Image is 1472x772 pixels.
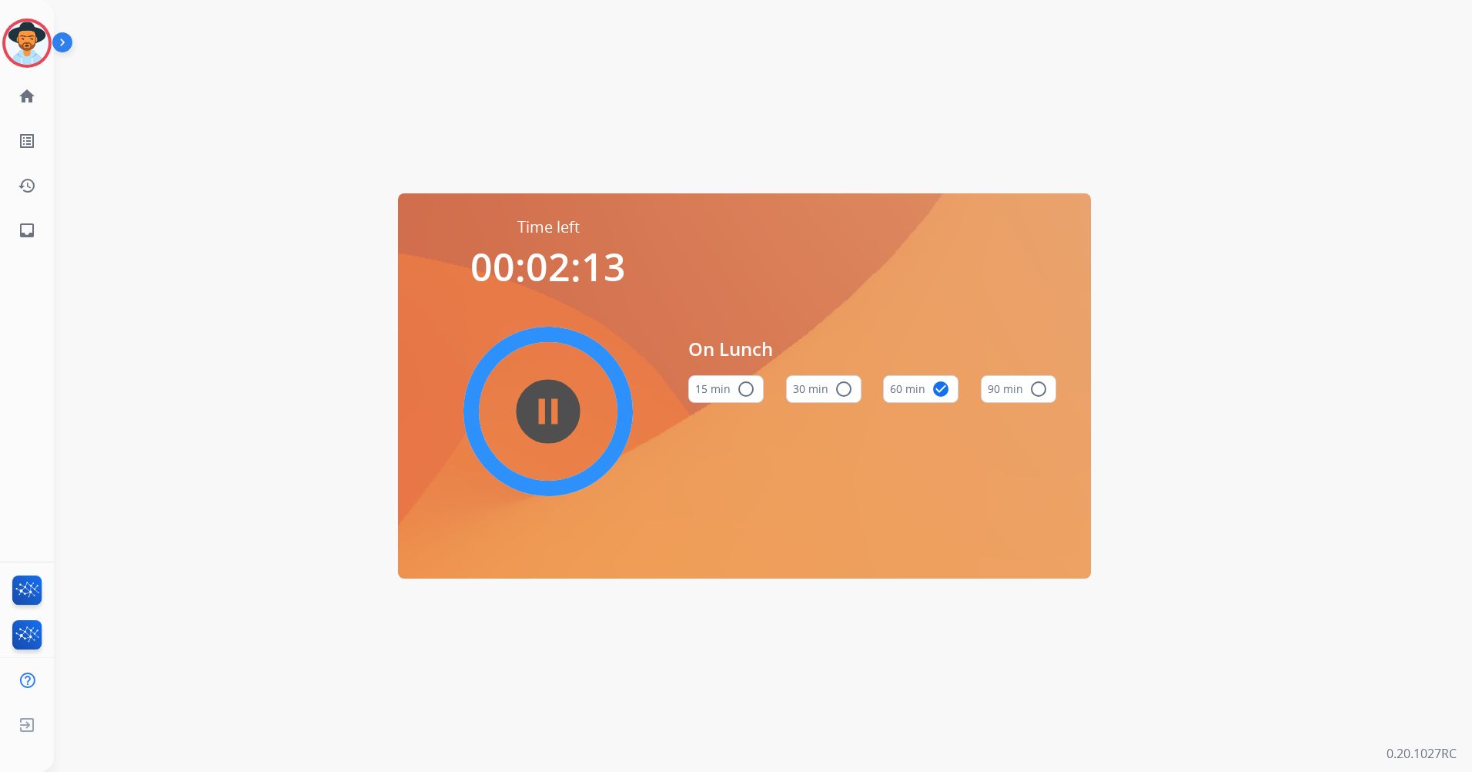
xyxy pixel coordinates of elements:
[470,240,626,293] span: 00:02:13
[737,380,755,398] mat-icon: radio_button_unchecked
[835,380,853,398] mat-icon: radio_button_unchecked
[932,380,950,398] mat-icon: check_circle
[786,375,861,403] button: 30 min
[688,335,1056,363] span: On Lunch
[883,375,958,403] button: 60 min
[688,375,764,403] button: 15 min
[539,402,557,421] mat-icon: pause_circle_filled
[1029,380,1048,398] mat-icon: radio_button_unchecked
[18,132,36,150] mat-icon: list_alt
[517,216,580,238] span: Time left
[1387,744,1457,763] p: 0.20.1027RC
[5,22,49,65] img: avatar
[18,87,36,106] mat-icon: home
[18,176,36,195] mat-icon: history
[981,375,1056,403] button: 90 min
[18,221,36,240] mat-icon: inbox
